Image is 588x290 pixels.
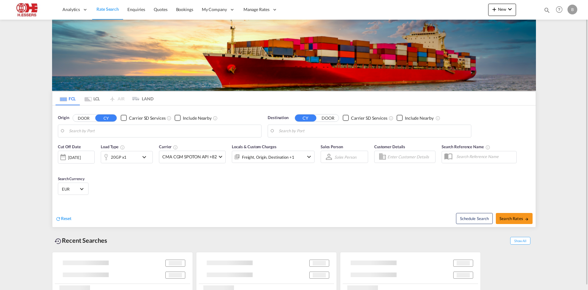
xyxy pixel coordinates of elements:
div: [DATE] [58,151,95,164]
md-icon: The selected Trucker/Carrierwill be displayed in the rate results If the rates are from another f... [173,145,178,150]
div: Carrier SD Services [129,115,165,121]
span: Search Rates [499,216,529,221]
button: CY [95,114,117,122]
md-pagination-wrapper: Use the left and right arrow keys to navigate between tabs [55,92,153,105]
div: Freight Origin Destination Factory Stuffingicon-chevron-down [232,151,315,163]
md-checkbox: Checkbox No Ink [175,115,212,121]
md-icon: icon-chevron-down [506,6,514,13]
button: DOOR [73,114,94,122]
md-datepicker: Select [58,163,62,171]
div: Origin DOOR CY Checkbox No InkUnchecked: Search for CY (Container Yard) services for all selected... [52,106,536,227]
span: CMA CGM SPOTON API +82 [162,154,217,160]
span: Sales Person [321,144,343,149]
span: Search Currency [58,176,85,181]
button: icon-plus 400-fgNewicon-chevron-down [488,4,516,16]
span: Reset [61,216,71,221]
md-icon: Unchecked: Search for CY (Container Yard) services for all selected carriers.Checked : Search for... [389,116,394,121]
input: Search by Port [69,126,258,136]
input: Search Reference Name [453,152,516,161]
md-icon: Unchecked: Search for CY (Container Yard) services for all selected carriers.Checked : Search for... [167,116,171,121]
img: 690005f0ba9d11ee90968bb23dcea500.JPG [9,3,51,17]
span: Manage Rates [243,6,269,13]
div: icon-refreshReset [55,215,71,222]
md-checkbox: Checkbox No Ink [121,115,165,121]
span: Load Type [101,144,125,149]
button: CY [295,114,316,122]
span: Destination [268,115,288,121]
md-icon: icon-information-outline [120,145,125,150]
md-icon: Unchecked: Ignores neighbouring ports when fetching rates.Checked : Includes neighbouring ports w... [435,116,440,121]
md-icon: icon-backup-restore [55,238,62,245]
div: Include Nearby [405,115,434,121]
span: Rate Search [96,6,119,12]
div: Include Nearby [183,115,212,121]
span: Locals & Custom Charges [232,144,277,149]
span: EUR [62,186,79,192]
md-checkbox: Checkbox No Ink [343,115,387,121]
span: My Company [202,6,227,13]
span: Cut Off Date [58,144,81,149]
button: Search Ratesicon-arrow-right [496,213,533,224]
md-tab-item: LAND [129,92,153,105]
span: Customer Details [374,144,405,149]
div: [DATE] [68,155,81,160]
span: Carrier [159,144,178,149]
md-icon: icon-arrow-right [525,217,529,221]
md-icon: icon-magnify [544,7,550,14]
div: 20GP x1icon-chevron-down [101,151,153,163]
div: icon-magnify [544,7,550,16]
div: Help [554,4,567,15]
div: Recent Searches [52,234,110,247]
md-icon: icon-plus 400-fg [491,6,498,13]
md-checkbox: Checkbox No Ink [397,115,434,121]
span: Origin [58,115,69,121]
md-tab-item: LCL [80,92,104,105]
md-select: Sales Person [334,153,357,161]
div: B [567,5,577,14]
md-tab-item: FCL [55,92,80,105]
img: LCL+%26+FCL+BACKGROUND.png [52,20,536,91]
md-icon: Unchecked: Ignores neighbouring ports when fetching rates.Checked : Includes neighbouring ports w... [213,116,218,121]
button: DOOR [317,114,339,122]
span: Enquiries [127,7,145,12]
span: Analytics [62,6,80,13]
button: Note: By default Schedule search will only considerorigin ports, destination ports and cut off da... [456,213,493,224]
span: Search Reference Name [442,144,490,149]
span: New [491,7,514,12]
div: Freight Origin Destination Factory Stuffing [242,153,294,161]
div: 20GP x1 [111,153,126,161]
input: Search by Port [279,126,468,136]
input: Enter Customer Details [387,152,433,161]
md-icon: icon-refresh [55,216,61,222]
span: Help [554,4,564,15]
span: Show All [510,237,530,245]
div: Carrier SD Services [351,115,387,121]
span: Bookings [176,7,193,12]
md-icon: Your search will be saved by the below given name [485,145,490,150]
md-icon: icon-chevron-down [305,153,313,160]
md-select: Select Currency: € EUREuro [61,184,85,193]
span: Quotes [154,7,167,12]
md-icon: icon-chevron-down [141,153,151,161]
